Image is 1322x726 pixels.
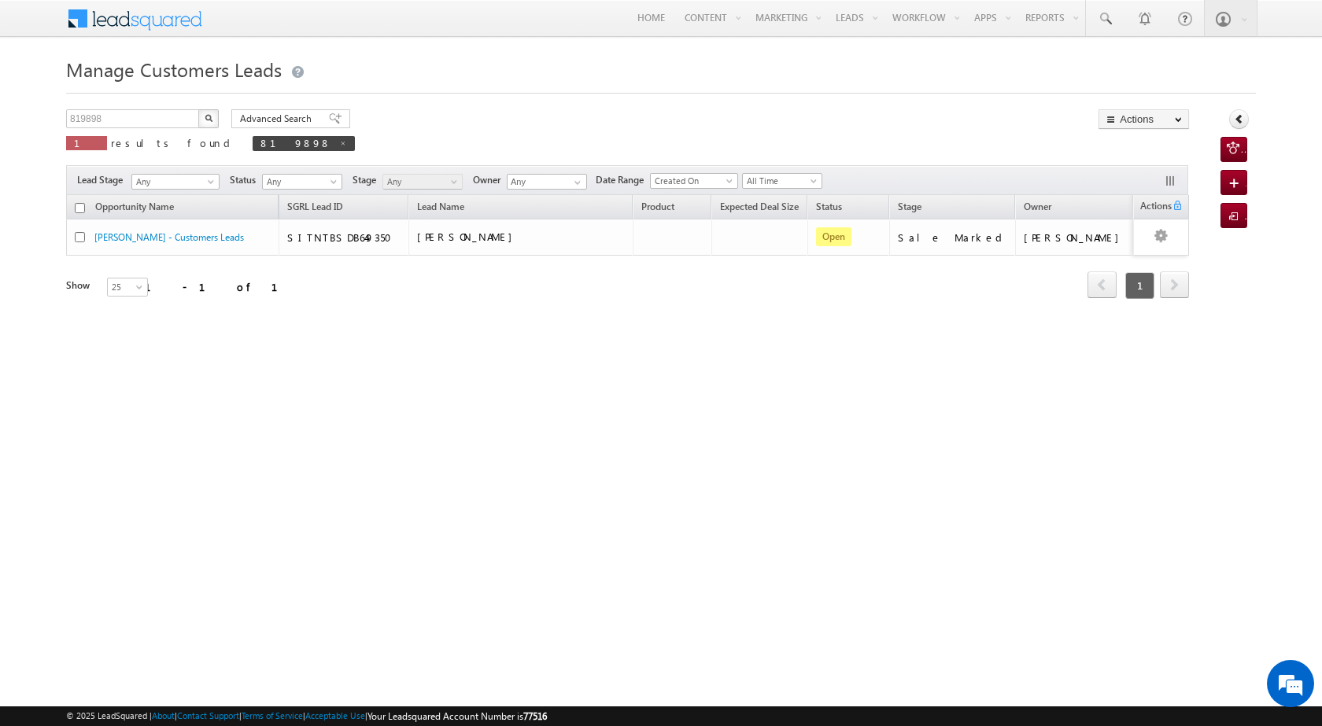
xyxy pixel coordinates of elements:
[1099,109,1189,129] button: Actions
[87,198,182,219] a: Opportunity Name
[367,710,547,722] span: Your Leadsquared Account Number is
[95,201,174,212] span: Opportunity Name
[712,198,807,219] a: Expected Deal Size
[94,231,244,243] a: [PERSON_NAME] - Customers Leads
[596,173,650,187] span: Date Range
[383,175,458,189] span: Any
[1160,271,1189,298] span: next
[507,174,587,190] input: Type to Search
[75,203,85,213] input: Check all records
[1160,273,1189,298] a: next
[743,174,818,188] span: All Time
[74,136,99,149] span: 1
[1134,197,1172,218] span: Actions
[111,136,236,149] span: results found
[566,175,585,190] a: Show All Items
[1024,201,1051,212] span: Owner
[152,710,175,720] a: About
[898,230,1008,245] div: Sale Marked
[353,173,382,187] span: Stage
[523,710,547,722] span: 77516
[816,227,851,246] span: Open
[287,230,401,245] div: SITNTBSDB649350
[131,174,220,190] a: Any
[230,173,262,187] span: Status
[287,201,343,212] span: SGRL Lead ID
[651,174,733,188] span: Created On
[305,710,365,720] a: Acceptable Use
[1088,271,1117,298] span: prev
[132,175,214,189] span: Any
[177,710,239,720] a: Contact Support
[650,173,738,189] a: Created On
[1088,273,1117,298] a: prev
[77,173,129,187] span: Lead Stage
[145,278,297,296] div: 1 - 1 of 1
[1125,272,1154,299] span: 1
[409,198,472,219] span: Lead Name
[382,174,463,190] a: Any
[240,112,316,126] span: Advanced Search
[205,114,212,122] img: Search
[242,710,303,720] a: Terms of Service
[1024,230,1127,245] div: [PERSON_NAME]
[898,201,921,212] span: Stage
[108,280,150,294] span: 25
[890,198,929,219] a: Stage
[66,57,282,82] span: Manage Customers Leads
[263,175,338,189] span: Any
[473,173,507,187] span: Owner
[279,198,351,219] a: SGRL Lead ID
[66,709,547,724] span: © 2025 LeadSquared | | | | |
[107,278,148,297] a: 25
[262,174,342,190] a: Any
[720,201,799,212] span: Expected Deal Size
[66,278,94,293] div: Show
[742,173,822,189] a: All Time
[417,230,520,243] span: [PERSON_NAME]
[641,201,674,212] span: Product
[260,136,331,149] span: 819898
[808,198,850,219] a: Status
